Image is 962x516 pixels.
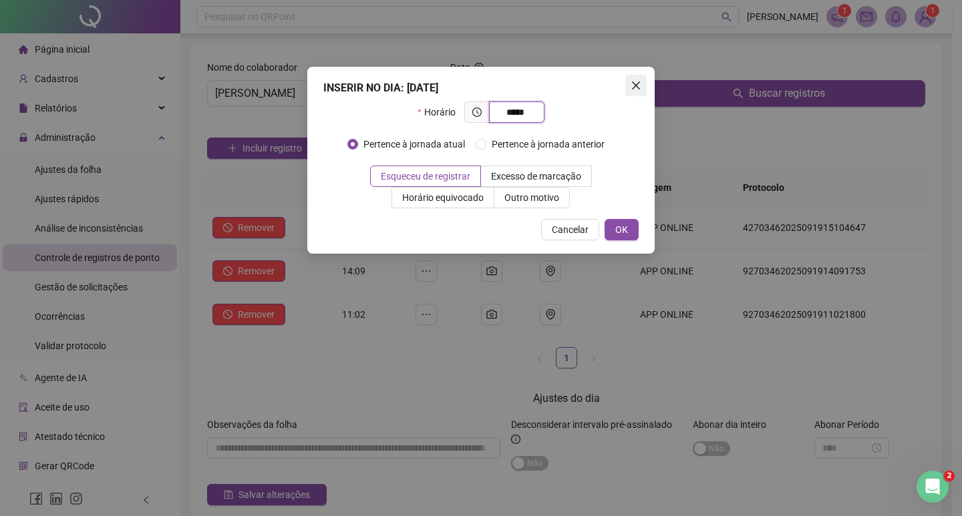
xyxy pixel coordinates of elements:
span: Excesso de marcação [491,171,581,182]
span: Esqueceu de registrar [381,171,470,182]
span: Pertence à jornada atual [358,137,470,152]
div: INSERIR NO DIA : [DATE] [323,80,639,96]
span: Pertence à jornada anterior [486,137,610,152]
span: Horário equivocado [402,192,484,203]
button: OK [605,219,639,240]
button: Close [625,75,647,96]
span: close [631,80,641,91]
label: Horário [418,101,464,123]
span: clock-circle [472,107,482,117]
iframe: Intercom live chat [917,471,949,503]
button: Cancelar [541,219,599,240]
span: 2 [944,471,955,481]
span: OK [615,222,628,237]
span: Cancelar [552,222,589,237]
span: Outro motivo [504,192,559,203]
